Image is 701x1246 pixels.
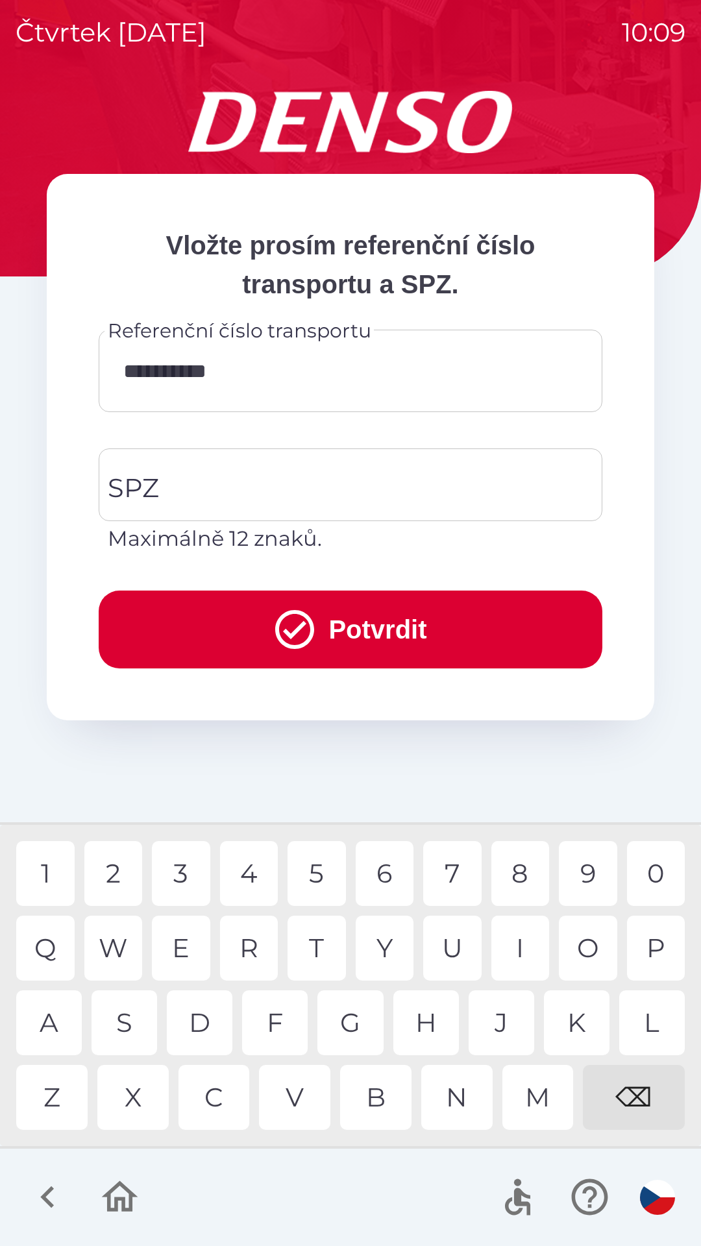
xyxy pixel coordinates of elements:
[622,13,685,52] p: 10:09
[99,591,602,668] button: Potvrdit
[108,317,371,345] label: Referenční číslo transportu
[108,523,593,554] p: Maximálně 12 znaků.
[47,91,654,153] img: Logo
[16,13,206,52] p: čtvrtek [DATE]
[640,1180,675,1215] img: cs flag
[99,226,602,304] p: Vložte prosím referenční číslo transportu a SPZ.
